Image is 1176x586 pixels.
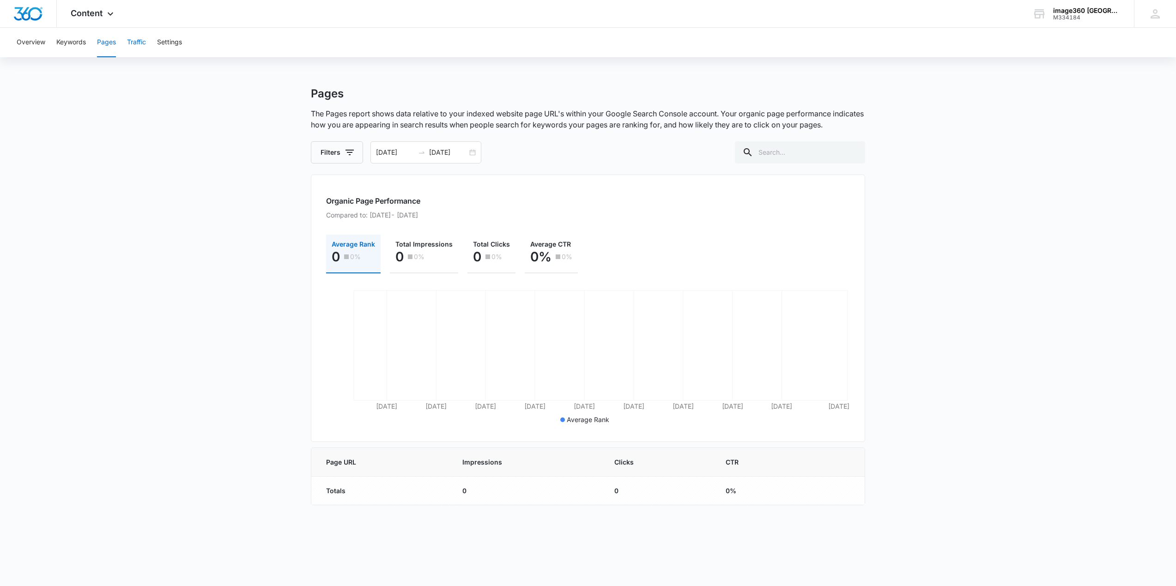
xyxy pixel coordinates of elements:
p: 0% [530,249,552,264]
span: Page URL [326,457,427,467]
input: End date [429,147,467,157]
button: Filters [311,141,363,163]
tspan: [DATE] [425,402,447,410]
tspan: [DATE] [673,402,694,410]
input: Start date [376,147,414,157]
span: Clicks [614,457,690,467]
tspan: [DATE] [574,402,595,410]
tspan: [DATE] [475,402,496,410]
div: account id [1053,14,1121,21]
tspan: [DATE] [771,402,792,410]
td: 0 [603,477,714,505]
button: Overview [17,28,45,57]
p: 0% [414,254,424,260]
span: Average Rank [567,416,609,423]
p: Compared to: [DATE] - [DATE] [326,210,850,220]
p: 0 [395,249,404,264]
td: Totals [311,477,451,505]
p: 0% [562,254,572,260]
span: Total Clicks [473,240,510,248]
h2: Organic Page Performance [326,195,850,206]
tspan: [DATE] [722,402,743,410]
p: The Pages report shows data relative to your indexed website page URL's within your Google Search... [311,108,865,130]
span: swap-right [418,149,425,156]
button: Pages [97,28,116,57]
tspan: [DATE] [524,402,546,410]
input: Search... [735,141,865,163]
button: Keywords [56,28,86,57]
p: 0% [350,254,361,260]
p: 0 [332,249,340,264]
tspan: [DATE] [623,402,644,410]
p: 0 [473,249,481,264]
span: Average Rank [332,240,375,248]
span: Impressions [462,457,579,467]
span: Average CTR [530,240,571,248]
button: Settings [157,28,182,57]
td: 0 [451,477,603,505]
span: Total Impressions [395,240,453,248]
tspan: [DATE] [376,402,397,410]
h1: Pages [311,87,344,101]
span: to [418,149,425,156]
p: 0% [491,254,502,260]
span: Content [71,8,103,18]
td: 0% [715,477,812,505]
button: Traffic [127,28,146,57]
tspan: [DATE] [828,402,849,410]
div: account name [1053,7,1121,14]
span: CTR [726,457,788,467]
